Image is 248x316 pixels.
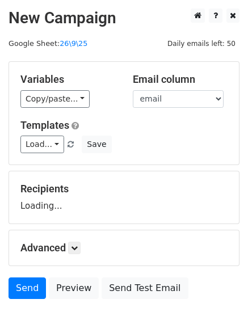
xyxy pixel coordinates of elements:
[20,73,116,86] h5: Variables
[20,183,228,195] h5: Recipients
[60,39,87,48] a: 26\9\25
[102,277,188,299] a: Send Test Email
[82,136,111,153] button: Save
[49,277,99,299] a: Preview
[20,242,228,254] h5: Advanced
[9,277,46,299] a: Send
[20,119,69,131] a: Templates
[9,9,239,28] h2: New Campaign
[20,183,228,212] div: Loading...
[20,90,90,108] a: Copy/paste...
[20,136,64,153] a: Load...
[163,37,239,50] span: Daily emails left: 50
[133,73,228,86] h5: Email column
[163,39,239,48] a: Daily emails left: 50
[9,39,87,48] small: Google Sheet:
